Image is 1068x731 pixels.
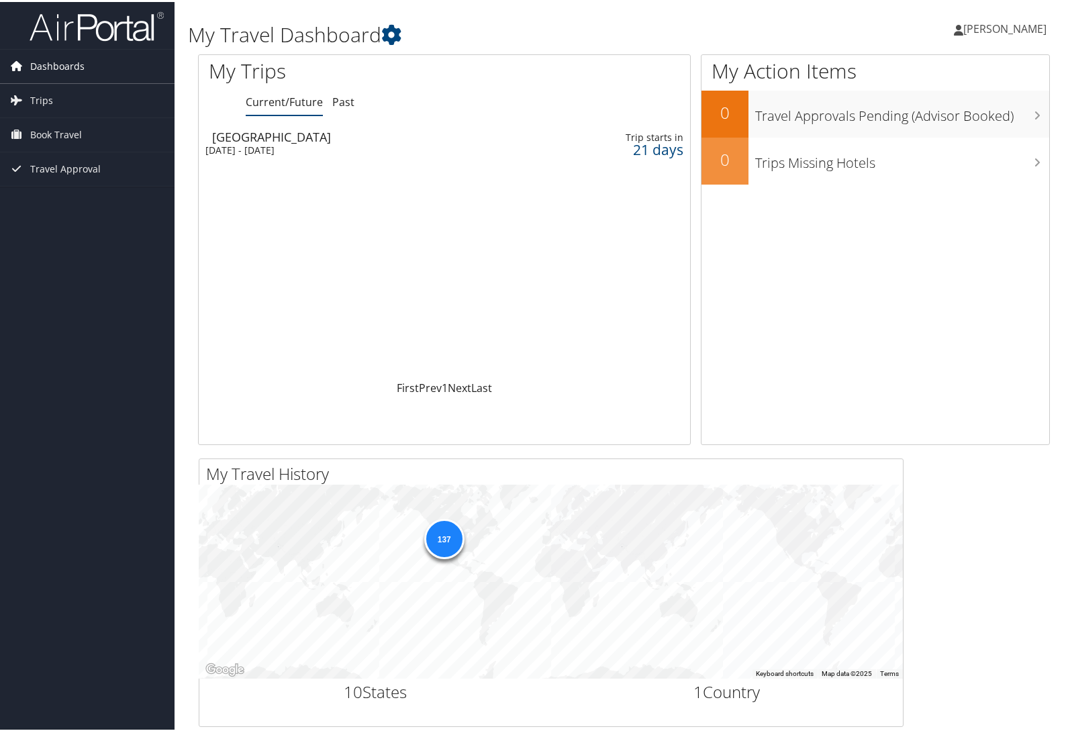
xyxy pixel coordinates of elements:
h2: 0 [701,146,748,169]
span: Book Travel [30,116,82,150]
a: Prev [419,379,442,393]
h1: My Action Items [701,55,1049,83]
span: Map data ©2025 [822,668,872,675]
a: Open this area in Google Maps (opens a new window) [203,659,247,677]
span: [PERSON_NAME] [963,19,1047,34]
h2: 0 [701,99,748,122]
div: Trip starts in [576,130,683,142]
a: Past [332,93,354,107]
div: [DATE] - [DATE] [205,142,516,154]
button: Keyboard shortcuts [756,667,814,677]
div: 137 [424,517,465,557]
a: First [397,379,419,393]
span: 1 [694,679,703,701]
h2: My Travel History [206,460,903,483]
img: airportal-logo.png [30,9,164,40]
a: 0Travel Approvals Pending (Advisor Booked) [701,89,1049,136]
a: Current/Future [246,93,323,107]
h1: My Travel Dashboard [188,19,769,47]
a: 1 [442,379,448,393]
img: Google [203,659,247,677]
div: [GEOGRAPHIC_DATA] [212,129,522,141]
a: 0Trips Missing Hotels [701,136,1049,183]
span: Trips [30,82,53,115]
a: Terms (opens in new tab) [880,668,899,675]
div: 21 days [576,142,683,154]
span: Dashboards [30,48,85,81]
h2: States [209,679,541,701]
h3: Travel Approvals Pending (Advisor Booked) [755,98,1049,124]
span: Travel Approval [30,150,101,184]
a: Next [448,379,471,393]
h1: My Trips [209,55,475,83]
h3: Trips Missing Hotels [755,145,1049,170]
a: Last [471,379,492,393]
h2: Country [561,679,893,701]
a: [PERSON_NAME] [954,7,1060,47]
span: 10 [344,679,362,701]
